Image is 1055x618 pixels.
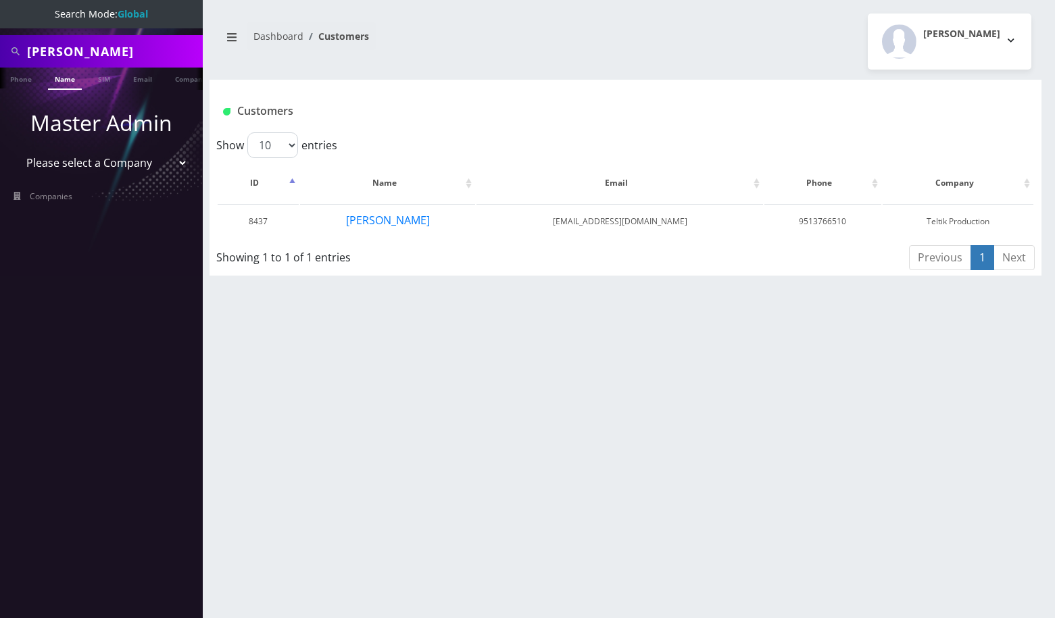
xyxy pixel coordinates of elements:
button: [PERSON_NAME] [868,14,1031,70]
td: 9513766510 [764,204,881,238]
th: Company: activate to sort column ascending [883,163,1033,203]
a: 1 [971,245,994,270]
div: Showing 1 to 1 of 1 entries [216,244,547,265]
th: Phone: activate to sort column ascending [764,163,881,203]
a: Previous [909,245,971,270]
a: Phone [3,68,39,88]
a: Email [126,68,159,88]
a: Company [168,68,214,88]
h2: [PERSON_NAME] [923,28,1000,40]
th: ID: activate to sort column descending [218,163,299,203]
strong: Global [118,7,148,20]
a: Dashboard [253,30,303,43]
span: Companies [30,190,72,202]
th: Name: activate to sort column ascending [300,163,476,203]
input: Search All Companies [27,38,199,64]
li: Customers [303,29,369,43]
td: Teltik Production [883,204,1033,238]
label: Show entries [216,132,337,158]
td: 8437 [218,204,299,238]
button: [PERSON_NAME] [345,211,431,229]
select: Showentries [247,132,298,158]
h1: Customers [223,105,890,118]
a: SIM [91,68,117,88]
td: [EMAIL_ADDRESS][DOMAIN_NAME] [476,204,763,238]
nav: breadcrumb [220,22,616,61]
span: Search Mode: [55,7,148,20]
a: Name [48,68,82,90]
th: Email: activate to sort column ascending [476,163,763,203]
a: Next [993,245,1035,270]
